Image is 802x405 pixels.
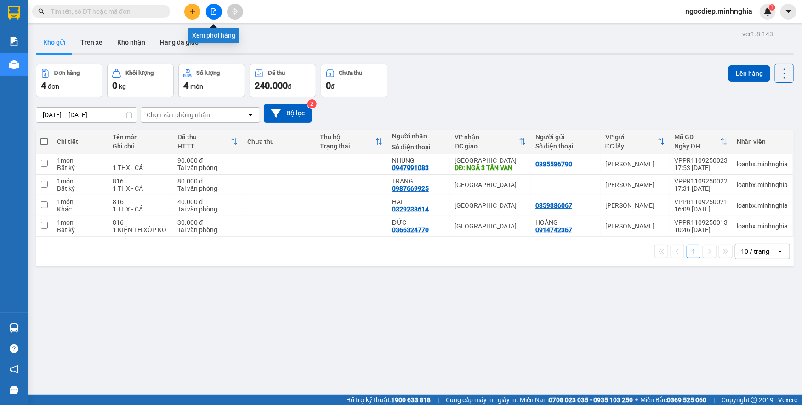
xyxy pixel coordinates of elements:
[605,160,665,168] div: [PERSON_NAME]
[605,222,665,230] div: [PERSON_NAME]
[320,133,375,141] div: Thu hộ
[177,185,238,192] div: Tại văn phòng
[315,130,387,154] th: Toggle SortBy
[177,226,238,234] div: Tại văn phòng
[635,398,638,402] span: ⚪️
[670,130,732,154] th: Toggle SortBy
[601,130,670,154] th: Toggle SortBy
[190,83,203,90] span: món
[153,31,206,53] button: Hàng đã giao
[549,396,633,404] strong: 0708 023 035 - 0935 103 250
[41,80,46,91] span: 4
[9,60,19,69] img: warehouse-icon
[674,177,728,185] div: VPPR1109250022
[438,395,439,405] span: |
[674,219,728,226] div: VPPR1109250013
[392,157,445,164] div: NHUNG
[455,164,526,171] div: DĐ: NGÃ 3 TÂN VẠN
[737,202,788,209] div: loanbx.minhnghia
[751,397,757,403] span: copyright
[57,157,103,164] div: 1 món
[57,205,103,213] div: Khác
[737,222,788,230] div: loanbx.minhnghia
[605,181,665,188] div: [PERSON_NAME]
[113,164,169,171] div: 1 THX - CÁ
[147,110,210,120] div: Chọn văn phòng nhận
[184,4,200,20] button: plus
[57,198,103,205] div: 1 món
[177,164,238,171] div: Tại văn phòng
[189,8,196,15] span: plus
[455,143,519,150] div: ĐC giao
[177,143,231,150] div: HTTT
[57,185,103,192] div: Bất kỳ
[320,143,375,150] div: Trạng thái
[737,138,788,145] div: Nhân viên
[178,64,245,97] button: Số lượng4món
[125,70,154,76] div: Khối lượng
[177,219,238,226] div: 30.000 đ
[605,133,658,141] div: VP gửi
[455,181,526,188] div: [GEOGRAPHIC_DATA]
[9,323,19,333] img: warehouse-icon
[57,219,103,226] div: 1 món
[728,65,770,82] button: Lên hàng
[742,29,773,39] div: ver 1.8.143
[535,202,572,209] div: 0359386067
[640,395,706,405] span: Miền Bắc
[455,133,519,141] div: VP nhận
[678,6,760,17] span: ngocdiep.minhnghia
[392,219,445,226] div: ĐỨC
[674,133,720,141] div: Mã GD
[38,8,45,15] span: search
[268,70,285,76] div: Đã thu
[777,248,784,255] svg: open
[288,83,291,90] span: đ
[232,8,238,15] span: aim
[446,395,518,405] span: Cung cấp máy in - giấy in:
[177,177,238,185] div: 80.000 đ
[197,70,220,76] div: Số lượng
[674,185,728,192] div: 17:31 [DATE]
[605,143,658,150] div: ĐC lấy
[57,226,103,234] div: Bất kỳ
[119,83,126,90] span: kg
[674,164,728,171] div: 17:53 [DATE]
[54,70,80,76] div: Đơn hàng
[264,104,312,123] button: Bộ lọc
[535,219,596,226] div: HOÀNG
[107,64,174,97] button: Khối lượng0kg
[450,130,531,154] th: Toggle SortBy
[737,160,788,168] div: loanbx.minhnghia
[113,198,169,205] div: 816
[183,80,188,91] span: 4
[455,222,526,230] div: [GEOGRAPHIC_DATA]
[331,83,335,90] span: đ
[392,143,445,151] div: Số điện thoại
[455,202,526,209] div: [GEOGRAPHIC_DATA]
[785,7,793,16] span: caret-down
[113,133,169,141] div: Tên món
[780,4,796,20] button: caret-down
[227,4,243,20] button: aim
[520,395,633,405] span: Miền Nam
[173,130,243,154] th: Toggle SortBy
[346,395,431,405] span: Hỗ trợ kỹ thuật:
[392,177,445,185] div: TRANG
[674,226,728,234] div: 10:46 [DATE]
[687,245,700,258] button: 1
[57,138,103,145] div: Chi tiết
[48,83,59,90] span: đơn
[674,198,728,205] div: VPPR1109250021
[9,37,19,46] img: solution-icon
[674,157,728,164] div: VPPR1109250023
[605,202,665,209] div: [PERSON_NAME]
[392,198,445,205] div: HAI
[10,365,18,374] span: notification
[535,160,572,168] div: 0385586790
[113,219,169,226] div: 816
[113,185,169,192] div: 1 THX - CÁ
[247,138,310,145] div: Chưa thu
[247,111,254,119] svg: open
[177,205,238,213] div: Tại văn phòng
